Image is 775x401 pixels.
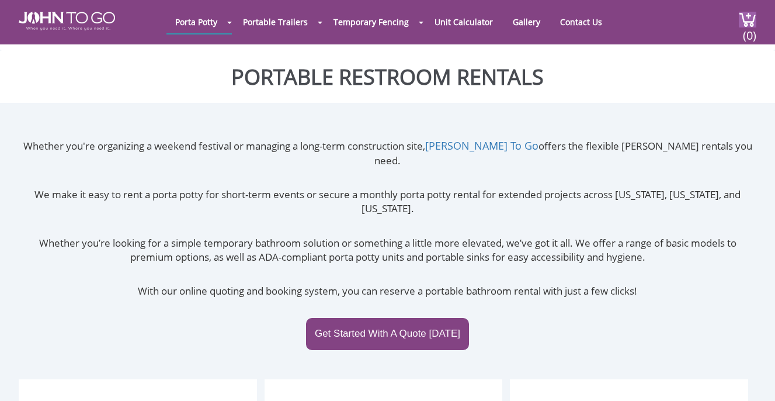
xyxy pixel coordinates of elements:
[325,11,418,33] a: Temporary Fencing
[739,12,756,27] img: cart a
[19,236,756,265] p: Whether you’re looking for a simple temporary bathroom solution or something a little more elevat...
[19,139,756,168] p: Whether you're organizing a weekend festival or managing a long-term construction site, offers th...
[166,11,226,33] a: Porta Potty
[19,12,115,30] img: JOHN to go
[728,354,775,401] button: Live Chat
[234,11,317,33] a: Portable Trailers
[426,11,502,33] a: Unit Calculator
[425,139,538,153] a: [PERSON_NAME] To Go
[742,18,756,43] span: (0)
[19,188,756,216] p: We make it easy to rent a porta potty for short-term events or secure a monthly porta potty renta...
[551,11,611,33] a: Contact Us
[306,318,469,350] a: Get Started With A Quote [DATE]
[19,284,756,298] p: With our online quoting and booking system, you can reserve a portable bathroom rental with just ...
[504,11,549,33] a: Gallery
